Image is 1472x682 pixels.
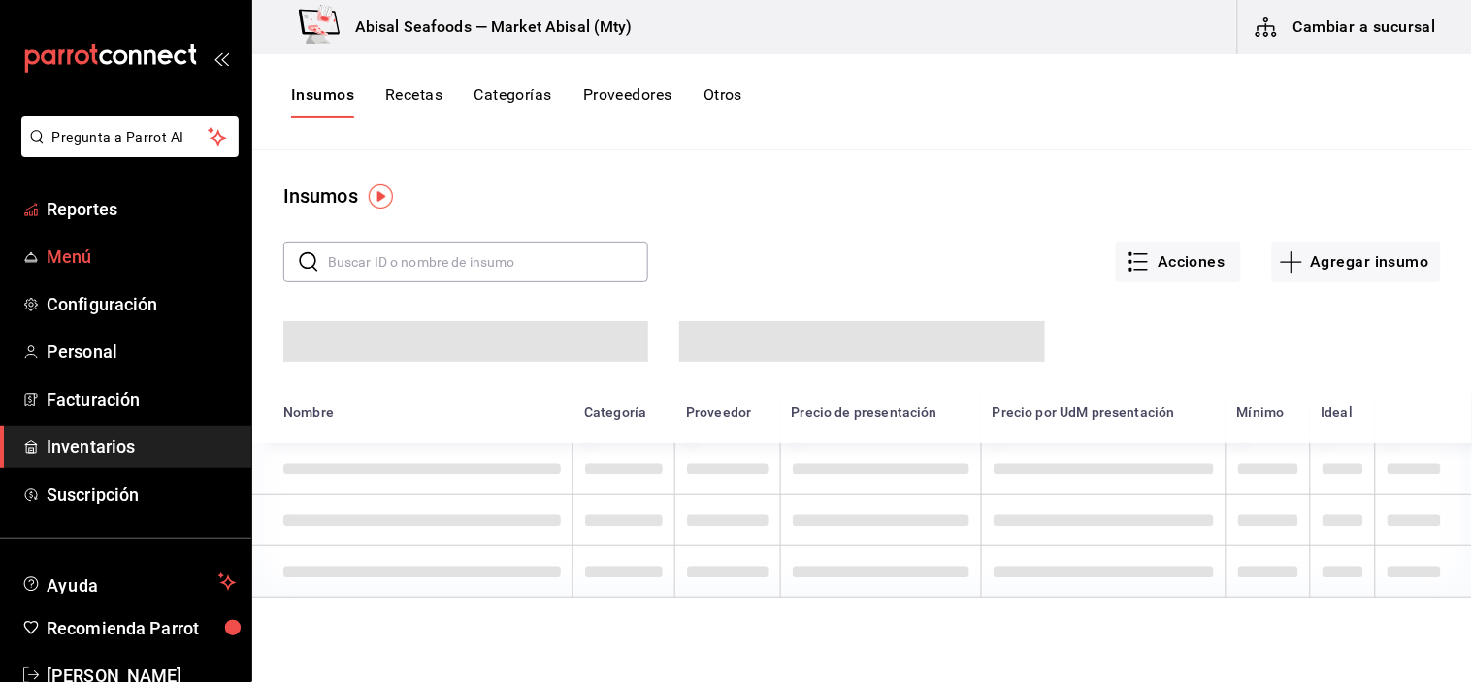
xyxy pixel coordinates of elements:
[47,339,236,365] span: Personal
[993,405,1175,420] div: Precio por UdM presentación
[14,141,239,161] a: Pregunta a Parrot AI
[385,85,442,118] button: Recetas
[340,16,633,39] h3: Abisal Seafoods — Market Abisal (Mty)
[47,291,236,317] span: Configuración
[47,196,236,222] span: Reportes
[21,116,239,157] button: Pregunta a Parrot AI
[686,405,751,420] div: Proveedor
[291,85,354,118] button: Insumos
[1116,242,1241,282] button: Acciones
[703,85,742,118] button: Otros
[328,243,648,281] input: Buscar ID o nombre de insumo
[369,184,393,209] img: Tooltip marker
[47,386,236,412] span: Facturación
[52,127,209,147] span: Pregunta a Parrot AI
[583,85,672,118] button: Proveedores
[47,244,236,270] span: Menú
[213,50,229,66] button: open_drawer_menu
[291,85,742,118] div: navigation tabs
[47,615,236,641] span: Recomienda Parrot
[47,481,236,507] span: Suscripción
[283,405,334,420] div: Nombre
[47,570,211,594] span: Ayuda
[584,405,646,420] div: Categoría
[792,405,937,420] div: Precio de presentación
[283,181,358,211] div: Insumos
[1322,405,1354,420] div: Ideal
[1272,242,1441,282] button: Agregar insumo
[47,434,236,460] span: Inventarios
[474,85,552,118] button: Categorías
[1237,405,1285,420] div: Mínimo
